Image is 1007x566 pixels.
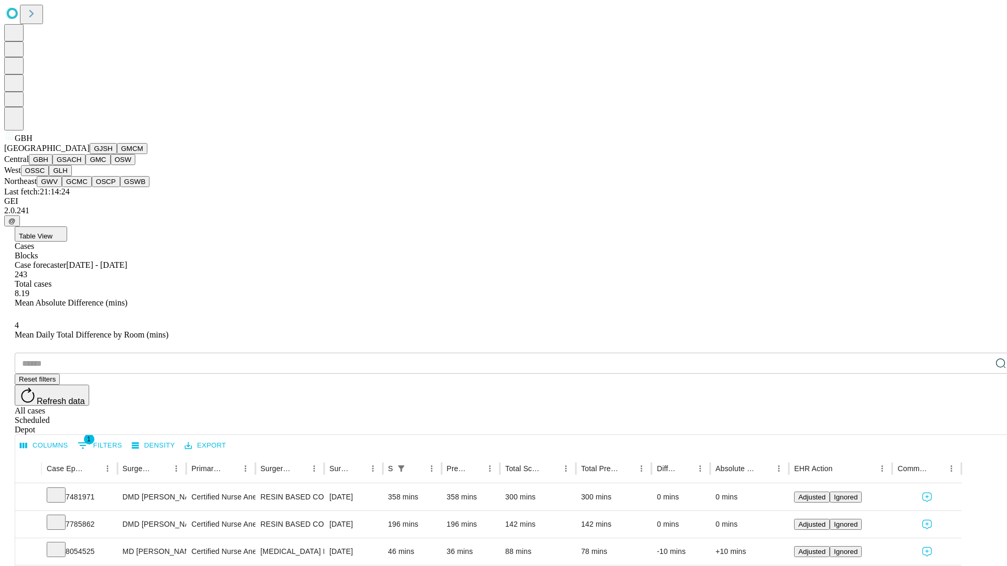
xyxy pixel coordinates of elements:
span: Ignored [834,520,858,528]
span: Last fetch: 21:14:24 [4,187,70,196]
button: Menu [875,461,890,476]
span: Ignored [834,548,858,556]
button: Ignored [830,492,862,503]
div: RESIN BASED COMPOSITE 1 SURFACE, POSTERIOR [261,511,319,538]
span: Refresh data [37,397,85,406]
span: Adjusted [798,493,826,501]
div: Predicted In Room Duration [447,464,467,473]
button: Sort [410,461,424,476]
button: GSACH [52,154,85,165]
div: Certified Nurse Anesthetist [191,538,250,565]
div: 7481971 [47,484,112,510]
button: OSW [111,154,136,165]
button: Sort [833,461,848,476]
button: Menu [483,461,497,476]
button: Density [129,438,178,454]
div: 78 mins [581,538,647,565]
button: Menu [693,461,708,476]
button: @ [4,215,20,226]
button: GCMC [62,176,92,187]
button: GWV [37,176,62,187]
button: Ignored [830,546,862,557]
button: Sort [85,461,100,476]
button: Menu [559,461,573,476]
button: Menu [366,461,380,476]
div: +10 mins [715,538,784,565]
div: 142 mins [581,511,647,538]
div: DMD [PERSON_NAME] [PERSON_NAME] Dmd [123,511,181,538]
button: Sort [757,461,772,476]
button: Menu [238,461,253,476]
button: Adjusted [794,546,830,557]
div: 88 mins [505,538,571,565]
button: Sort [351,461,366,476]
div: MD [PERSON_NAME] [PERSON_NAME] Md [123,538,181,565]
button: Expand [20,516,36,534]
button: Show filters [394,461,409,476]
button: GMC [85,154,110,165]
div: Surgery Name [261,464,291,473]
div: 358 mins [388,484,436,510]
button: Sort [223,461,238,476]
div: [DATE] [329,538,378,565]
div: Difference [657,464,677,473]
div: EHR Action [794,464,832,473]
div: Scheduled In Room Duration [388,464,393,473]
div: Certified Nurse Anesthetist [191,484,250,510]
button: OSSC [21,165,49,176]
button: Sort [292,461,307,476]
span: Ignored [834,493,858,501]
button: Expand [20,488,36,507]
div: Absolute Difference [715,464,756,473]
button: Sort [678,461,693,476]
span: @ [8,217,16,225]
div: 1 active filter [394,461,409,476]
div: 46 mins [388,538,436,565]
div: 300 mins [505,484,571,510]
button: OSCP [92,176,120,187]
button: Menu [424,461,439,476]
button: Reset filters [15,374,60,385]
div: 196 mins [388,511,436,538]
div: Total Scheduled Duration [505,464,543,473]
span: West [4,166,21,175]
div: Total Predicted Duration [581,464,619,473]
div: [DATE] [329,511,378,538]
div: -10 mins [657,538,705,565]
button: Sort [544,461,559,476]
span: Total cases [15,279,51,288]
button: Sort [154,461,169,476]
span: 4 [15,321,19,330]
span: Mean Absolute Difference (mins) [15,298,127,307]
button: GJSH [90,143,117,154]
span: 1 [84,434,94,444]
span: Case forecaster [15,260,66,269]
div: 2.0.241 [4,206,1003,215]
button: Table View [15,226,67,242]
div: [DATE] [329,484,378,510]
span: 243 [15,270,27,279]
span: [GEOGRAPHIC_DATA] [4,144,90,153]
button: GBH [29,154,52,165]
button: Menu [772,461,786,476]
span: 8.19 [15,289,29,298]
div: Primary Service [191,464,222,473]
button: Menu [169,461,184,476]
div: Case Epic Id [47,464,84,473]
span: GBH [15,134,33,143]
button: Menu [634,461,649,476]
button: Sort [468,461,483,476]
div: 0 mins [715,511,784,538]
div: Surgery Date [329,464,350,473]
button: Adjusted [794,492,830,503]
span: Table View [19,232,52,240]
span: Mean Daily Total Difference by Room (mins) [15,330,168,339]
div: 142 mins [505,511,571,538]
div: Certified Nurse Anesthetist [191,511,250,538]
button: Expand [20,543,36,561]
span: Central [4,155,29,164]
div: GEI [4,197,1003,206]
span: Adjusted [798,548,826,556]
button: Export [182,438,229,454]
div: 0 mins [657,511,705,538]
